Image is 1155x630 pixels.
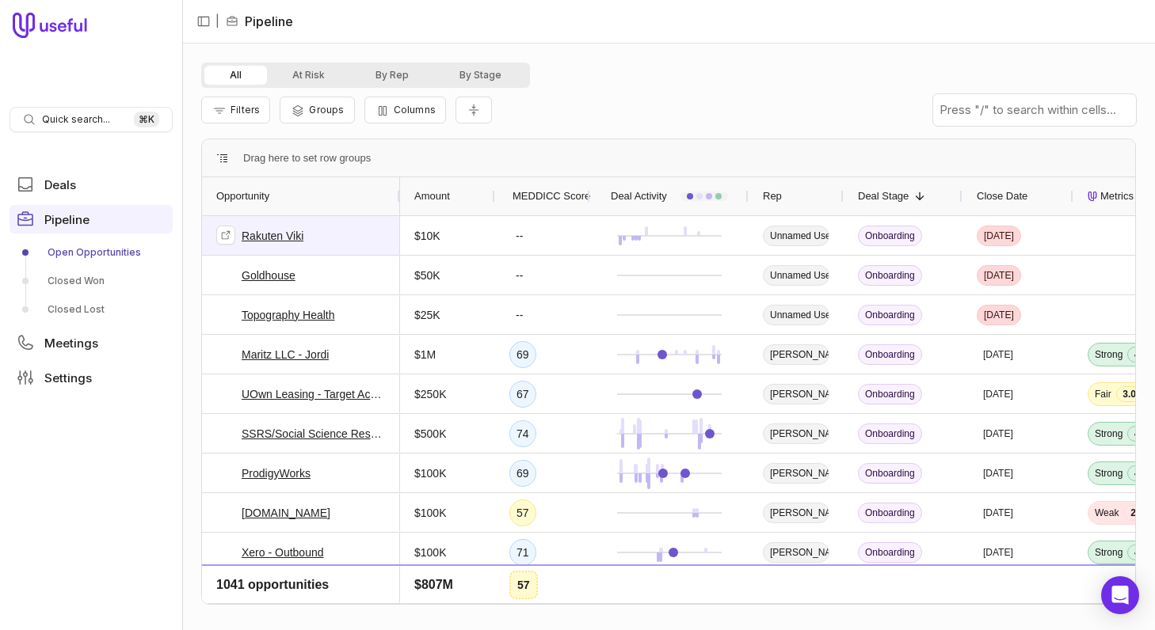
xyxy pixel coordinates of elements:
a: Goldhouse [242,266,295,285]
button: Collapse sidebar [192,9,215,33]
span: Quick search... [42,113,110,126]
span: Onboarding [858,265,922,286]
button: Collapse all rows [456,97,492,124]
span: [PERSON_NAME] [763,542,829,563]
span: Onboarding [858,463,922,484]
div: 69 [509,341,536,368]
span: 4.0 [1127,465,1154,481]
div: Pipeline submenu [10,240,173,322]
span: Groups [309,104,344,116]
span: $25K [414,306,440,324]
span: Strong [1095,586,1123,598]
span: Deal Activity [611,187,667,206]
span: Onboarding [858,305,922,325]
time: [DATE] [983,586,1013,598]
span: Meetings [44,337,98,349]
span: Unnamed User [763,305,829,325]
span: $1M [414,345,436,364]
a: Open Opportunities [10,240,173,265]
span: [PERSON_NAME] [763,423,829,444]
a: Deals [10,170,173,199]
a: Xero - Outbound [242,543,324,562]
a: ProdigyWorks [242,464,311,483]
span: $250K [414,385,446,404]
div: 67 [509,381,536,408]
span: $100K [414,543,446,562]
span: Onboarding [858,384,922,404]
span: Strong [1095,546,1123,559]
time: [DATE] [984,230,1014,242]
a: Closed Won [10,268,173,294]
span: Onboarding [858,423,922,444]
span: Onboarding [858,582,922,602]
div: Open Intercom Messenger [1101,576,1139,614]
li: Pipeline [226,12,293,31]
span: Drag here to set row groups [243,149,371,168]
time: [DATE] [983,348,1013,361]
button: By Rep [350,66,434,85]
span: [PERSON_NAME] [763,582,829,602]
time: [DATE] [983,388,1013,400]
span: Fair [1095,388,1111,400]
span: Close Date [977,187,1027,206]
span: Onboarding [858,503,922,523]
time: [DATE] [983,546,1013,559]
span: Strong [1095,467,1123,480]
button: At Risk [267,66,350,85]
div: MEDDICC Score [509,177,576,215]
span: $10K [414,226,440,245]
span: 3.0 [1116,386,1143,402]
a: [DOMAIN_NAME] [242,503,330,522]
a: Closed Lost [10,297,173,322]
span: $500K [414,424,446,443]
button: Columns [364,97,446,123]
span: $100K [414,503,446,522]
span: Weak [1095,507,1119,519]
a: Settings [10,363,173,392]
a: Topography Health [242,306,335,324]
span: Columns [394,104,436,116]
input: Press "/" to search within cells... [933,94,1136,126]
span: Deal Stage [858,187,909,206]
span: $100K [414,464,446,483]
div: 71 [509,539,536,566]
time: [DATE] [984,309,1014,321]
span: Filters [231,104,260,116]
div: 63 [509,579,536,605]
span: 4.0 [1127,545,1154,560]
span: Metrics [1100,187,1134,206]
a: Meetings [10,328,173,357]
span: [PERSON_NAME] [763,503,829,523]
span: [PERSON_NAME] [763,463,829,484]
button: Group Pipeline [280,97,354,123]
span: Settings [44,372,92,384]
span: 4.0 [1127,347,1154,362]
span: 2.0 [1123,505,1150,521]
span: [PERSON_NAME] [763,344,829,365]
span: $500K [414,583,446,602]
div: Row Groups [243,149,371,168]
span: $50K [414,266,440,285]
span: 4.0 [1127,426,1154,442]
span: Opportunity [216,187,269,206]
span: Onboarding [858,542,922,563]
span: Deals [44,179,76,191]
span: | [215,12,219,31]
time: [DATE] [983,427,1013,440]
button: Filter Pipeline [201,97,270,123]
time: [DATE] [983,467,1013,480]
button: By Stage [434,66,527,85]
a: Maritz LLC - Jordi [242,345,329,364]
a: Rakuten Viki [242,226,303,245]
div: -- [509,223,529,249]
div: 57 [509,499,536,526]
span: Pipeline [44,214,90,226]
div: 69 [509,460,536,487]
div: 74 [509,420,536,447]
span: Amount [414,187,450,206]
span: Unnamed User [763,226,829,246]
time: [DATE] [984,269,1014,282]
a: Overworld [242,583,292,602]
span: [PERSON_NAME] [763,384,829,404]
span: Strong [1095,427,1123,440]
